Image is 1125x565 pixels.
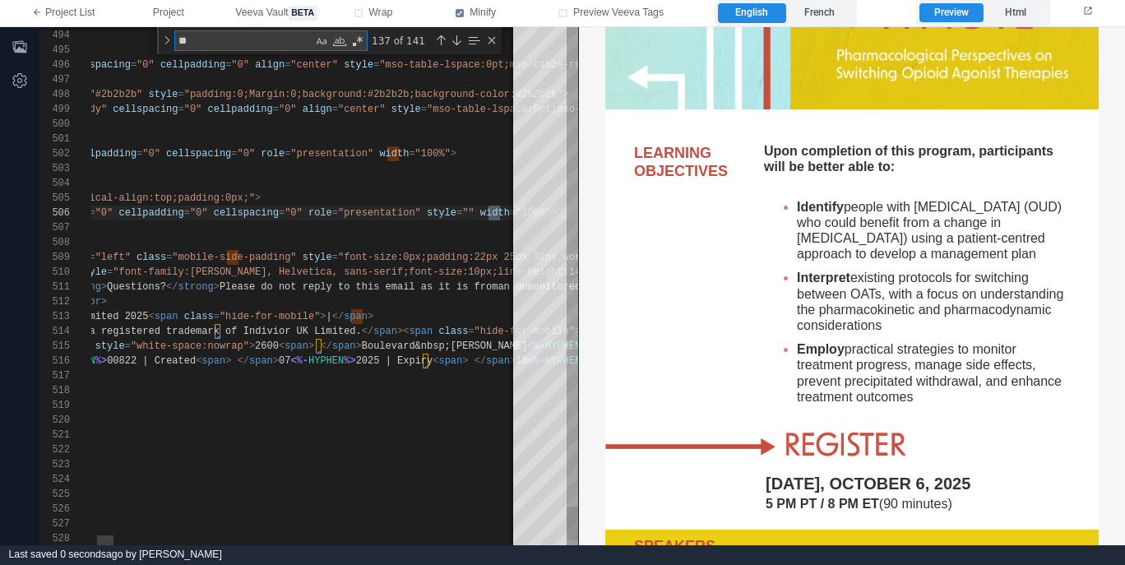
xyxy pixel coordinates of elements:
span: e:10px;line-height:14px;text-align:left;color:whit [456,266,752,278]
span: bsp;Limited 2025 [53,311,148,322]
span: cellspacing [214,207,279,219]
div: 517 [40,368,70,383]
div: 523 [40,457,70,472]
span: span [344,311,368,322]
div: 505 [40,191,70,206]
div: Find in Selection (⌥⌘L) [465,31,483,49]
span: > [225,355,231,367]
span: "0" [285,207,303,219]
span: = [184,207,190,219]
label: English [718,3,785,23]
div: 524 [40,472,70,487]
div: 520 [40,413,70,428]
span: cellspacing [113,104,178,115]
span: "#2b2b2b" [89,89,142,100]
span: "mso-table-lspace:0pt;mso-table-rspace:0pt;border- [379,59,675,71]
span: span [438,355,462,367]
span: = [409,148,414,160]
span: "0" [279,104,297,115]
span: </ [320,340,331,352]
span: > [255,192,261,204]
span: Project [153,6,184,21]
span: cellspacing [166,148,231,160]
div: 516 [40,354,70,368]
span: "0" [231,59,249,71]
span: span [155,311,178,322]
div: 499 [40,102,70,117]
span: > [101,281,107,293]
span: role [308,207,332,219]
span: = [214,311,220,322]
span: "" [462,207,474,219]
span: style [303,252,332,263]
div: 512 [40,294,70,309]
span: </ [238,355,249,367]
div: 508 [40,235,70,250]
div: 502 [40,146,70,161]
span: style [427,207,456,219]
span: = [285,59,290,71]
span: | [326,311,332,322]
span: "mso-table-lspace:0pt;mso-table-rspace:0pt;border- [427,104,723,115]
span: role [261,148,285,160]
div: 496 [40,58,70,72]
span: cellpadding [208,104,273,115]
span: = [285,148,290,160]
span: "0" [137,59,155,71]
label: Preview [919,3,983,23]
span: "hide-for-mobile" [220,311,320,322]
span: < [279,340,285,352]
div: 522 [40,442,70,457]
div: Use Regular Expression (⌥⌘R) [350,33,366,49]
span: > [214,281,220,293]
span: is a registered trademark of Indivior UK Limited. [72,326,362,337]
span: style [149,89,178,100]
span: style [344,59,373,71]
div: 501 [40,132,70,146]
div: 504 [40,176,70,191]
span: br [89,296,100,308]
span: = [332,252,338,263]
label: Html [984,3,1047,23]
span: > [356,340,362,352]
span: = [373,59,379,71]
div: 521 [40,428,70,442]
span: > [308,340,314,352]
span: < [196,355,201,367]
span: cellspacing [66,59,131,71]
span: = [125,340,131,352]
span: > [451,148,456,160]
div: 506 [40,206,70,220]
span: = [332,207,338,219]
textarea: Find [175,31,312,50]
span: HYPHEN [308,355,344,367]
span: > [320,311,326,322]
span: </ [332,311,344,322]
textarea: Editor content;Press Alt+F1 for Accessibility Options. [500,206,501,220]
span: "mobile-side-padding" [172,252,296,263]
div: 507 [40,220,70,235]
span: "0" [238,148,256,160]
div: Previous Match (⇧Enter) [434,34,447,47]
span: width [480,207,510,219]
div: 513 [40,309,70,324]
span: = [225,59,231,71]
span: Veeva Vault [235,6,317,21]
span: < [433,355,438,367]
span: = [468,326,474,337]
span: 2600 [255,340,279,352]
span: = [89,207,95,219]
span: Wrap [368,6,392,21]
span: 00822 | Created [107,355,196,367]
span: > [462,355,468,367]
span: class [438,326,468,337]
div: 518 [40,383,70,398]
span: > [101,296,107,308]
span: "font-family:[PERSON_NAME], Helvetica, sans-serif;font-siz [113,266,456,278]
div: 528 [40,531,70,546]
span: = [131,59,137,71]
